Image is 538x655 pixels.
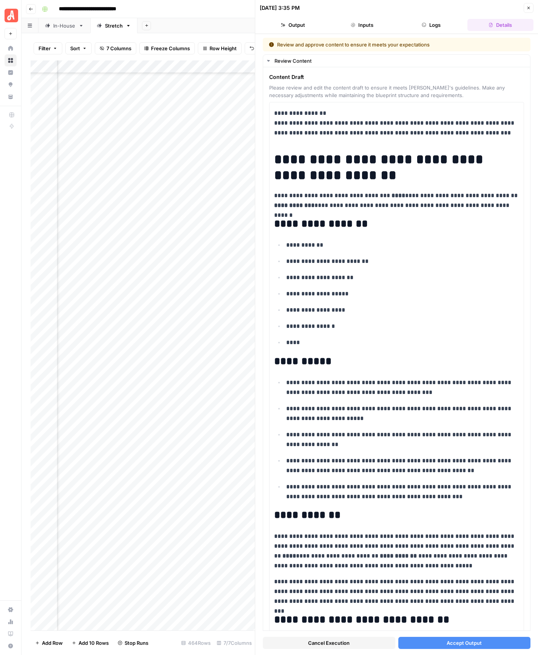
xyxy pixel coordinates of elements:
[42,639,63,647] span: Add Row
[105,22,123,29] div: Stretch
[53,22,76,29] div: In-House
[398,19,464,31] button: Logs
[113,637,153,649] button: Stop Runs
[31,637,67,649] button: Add Row
[274,57,526,65] div: Review Content
[308,639,350,647] span: Cancel Execution
[5,9,18,22] img: Angi Logo
[269,73,524,81] span: Content Draft
[214,637,255,649] div: 7/7 Columns
[269,41,477,48] div: Review and approve content to ensure it meets your expectations
[90,18,137,33] a: Stretch
[269,84,524,99] span: Please review and edit the content draft to ensure it meets [PERSON_NAME]'s guidelines. Make any ...
[447,639,482,647] span: Accept Output
[39,18,90,33] a: In-House
[263,55,530,67] button: Review Content
[65,42,92,54] button: Sort
[198,42,242,54] button: Row Height
[467,19,533,31] button: Details
[5,628,17,640] a: Learning Hub
[210,45,237,52] span: Row Height
[39,45,51,52] span: Filter
[260,19,326,31] button: Output
[95,42,136,54] button: 7 Columns
[67,637,113,649] button: Add 10 Rows
[106,45,131,52] span: 7 Columns
[151,45,190,52] span: Freeze Columns
[5,42,17,54] a: Home
[178,637,214,649] div: 464 Rows
[5,66,17,79] a: Insights
[398,637,531,649] button: Accept Output
[139,42,195,54] button: Freeze Columns
[5,91,17,103] a: Your Data
[5,640,17,652] button: Help + Support
[5,79,17,91] a: Opportunities
[260,4,300,12] div: [DATE] 3:35 PM
[34,42,62,54] button: Filter
[79,639,109,647] span: Add 10 Rows
[263,637,395,649] button: Cancel Execution
[5,604,17,616] a: Settings
[125,639,148,647] span: Stop Runs
[70,45,80,52] span: Sort
[5,616,17,628] a: Usage
[329,19,395,31] button: Inputs
[5,54,17,66] a: Browse
[5,6,17,25] button: Workspace: Angi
